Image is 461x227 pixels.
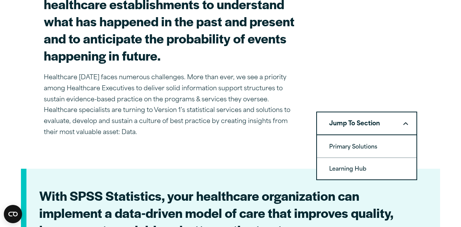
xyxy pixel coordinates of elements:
[316,112,417,135] button: Jump To SectionDownward pointing chevron
[317,158,416,179] a: Learning Hub
[317,136,416,157] a: Primary Solutions
[316,112,417,135] nav: Table of Contents
[4,205,22,223] button: Open CMP widget
[44,72,298,138] p: Healthcare [DATE] faces numerous challenges. More than ever, we see a priority among Healthcare E...
[316,134,417,180] ol: Jump To SectionDownward pointing chevron
[403,122,408,125] svg: Downward pointing chevron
